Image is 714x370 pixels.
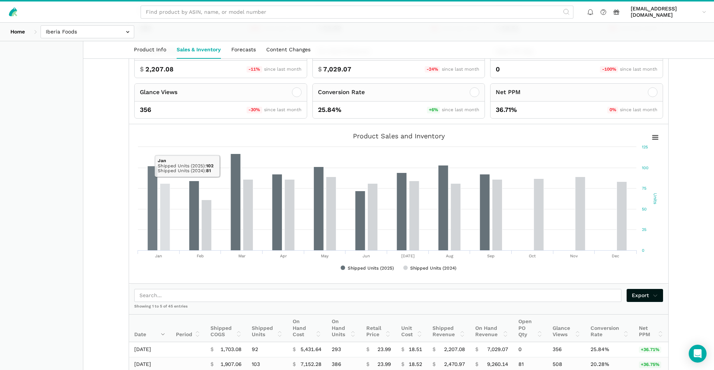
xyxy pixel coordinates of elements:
[238,254,246,258] text: Mar
[205,315,247,342] th: Shipped COGS: activate to sort column ascending
[155,254,162,258] text: Jan
[141,6,573,19] input: Find product by ASIN, name, or model number
[221,346,241,353] span: 1,703.08
[642,186,646,191] text: 75
[321,254,329,258] text: May
[261,41,316,58] a: Content Changes
[221,361,241,368] span: 1,907.06
[210,346,213,353] span: $
[547,315,585,342] th: Glance Views: activate to sort column ascending
[547,342,585,357] td: 356
[145,65,174,74] span: 2,207.08
[487,361,508,368] span: 9,260.14
[627,289,663,302] a: Export
[327,342,361,357] td: 293
[620,67,657,72] span: since last month
[327,315,361,342] th: On Hand Units: activate to sort column ascending
[361,315,396,342] th: Retail Price: activate to sort column ascending
[642,248,644,253] text: 0
[134,42,307,78] button: Shipped Revenue $ 2,207.08 -11% since last month
[396,315,428,342] th: Unit Cost: activate to sort column ascending
[513,315,547,342] th: Open PO Qty: activate to sort column ascending
[487,346,508,353] span: 7,029.07
[689,345,707,363] div: Open Intercom Messenger
[529,254,536,258] text: Oct
[642,145,648,149] text: 125
[247,315,287,342] th: Shipped Units: activate to sort column ascending
[632,292,658,299] span: Export
[427,107,440,113] span: +6%
[140,88,177,97] div: Glance Views
[446,254,453,258] text: Aug
[293,361,296,368] span: $
[247,107,262,113] span: -30%
[318,65,322,74] span: $
[600,66,618,73] span: -100%
[129,342,171,357] td: [DATE]
[639,361,662,368] span: +36.75%
[642,207,647,212] text: 50
[585,315,634,342] th: Conversion Rate: activate to sort column ascending
[366,346,369,353] span: $
[318,105,341,115] span: 25.84%
[612,254,619,258] text: Dec
[140,65,144,74] span: $
[444,346,465,353] span: 2,207.08
[585,342,634,357] td: 25.84%
[409,361,422,368] span: 18.52
[353,132,445,140] tspan: Product Sales and Inventory
[293,346,296,353] span: $
[171,315,205,342] th: Period: activate to sort column ascending
[129,315,171,342] th: Date: activate to sort column ascending
[425,66,440,73] span: -24%
[323,65,351,74] span: 7,029.07
[300,346,321,353] span: 5,431.64
[377,346,391,353] span: 23.99
[348,266,394,271] tspan: Shipped Units (2025)
[377,361,391,368] span: 23.99
[210,361,213,368] span: $
[444,361,465,368] span: 2,470.97
[427,315,470,342] th: Shipped Revenue: activate to sort column ascending
[312,83,485,119] button: Conversion Rate 25.84% +6% since last month
[442,67,479,72] span: since last month
[226,41,261,58] a: Forecasts
[487,254,495,258] text: Sep
[432,346,435,353] span: $
[642,227,646,232] text: 25
[410,266,456,271] tspan: Shipped Units (2024)
[442,107,479,112] span: since last month
[631,6,699,19] span: [EMAIL_ADDRESS][DOMAIN_NAME]
[134,289,621,302] input: Search...
[280,254,287,258] text: Apr
[264,67,302,72] span: since last month
[634,315,668,342] th: Net PPM: activate to sort column ascending
[41,25,134,38] input: Iberia Foods
[628,4,709,20] a: [EMAIL_ADDRESS][DOMAIN_NAME]
[496,88,521,97] div: Net PPM
[247,342,287,357] td: 92
[197,254,204,258] text: Feb
[171,41,226,58] a: Sales & Inventory
[318,88,365,97] div: Conversion Rate
[642,165,649,170] text: 100
[129,304,668,314] div: Showing 1 to 5 of 45 entries
[401,361,404,368] span: $
[620,107,657,112] span: since last month
[129,41,171,58] a: Product Info
[475,346,478,353] span: $
[363,254,370,258] text: Jun
[653,193,658,204] tspan: Units
[496,105,517,115] span: 36.71%
[401,254,415,258] text: [DATE]
[607,107,618,113] span: 0%
[496,65,500,74] span: 0
[432,361,435,368] span: $
[490,83,663,119] button: Net PPM 36.71% 0% since last month
[312,42,485,78] button: On Hand Revenue $ 7,029.07 -24% since last month
[140,105,151,115] span: 356
[570,254,578,258] text: Nov
[475,361,478,368] span: $
[287,315,327,342] th: On Hand Cost: activate to sort column ascending
[470,315,513,342] th: On Hand Revenue: activate to sort column ascending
